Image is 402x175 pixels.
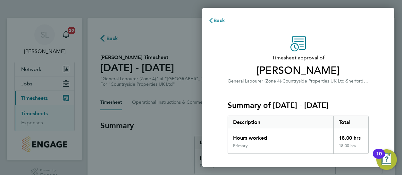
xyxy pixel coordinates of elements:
[281,78,282,84] span: ·
[228,100,369,110] h3: Summary of [DATE] - [DATE]
[333,116,369,129] div: Total
[333,129,369,143] div: 18.00 hrs
[228,64,369,77] span: [PERSON_NAME]
[228,78,281,84] span: General Labourer (Zone 4)
[228,54,369,62] span: Timesheet approval of
[228,129,333,143] div: Hours worked
[233,143,248,148] div: Primary
[228,116,333,129] div: Description
[214,17,225,23] span: Back
[345,78,346,84] span: ·
[282,78,345,84] span: Countryside Properties UK Ltd
[376,149,397,170] button: Open Resource Center, 10 new notifications
[202,14,232,27] button: Back
[376,154,382,162] div: 10
[228,116,369,154] div: Summary of 04 - 10 Aug 2025
[333,143,369,153] div: 18.00 hrs
[346,78,398,84] span: Sherford Linden Phase 1B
